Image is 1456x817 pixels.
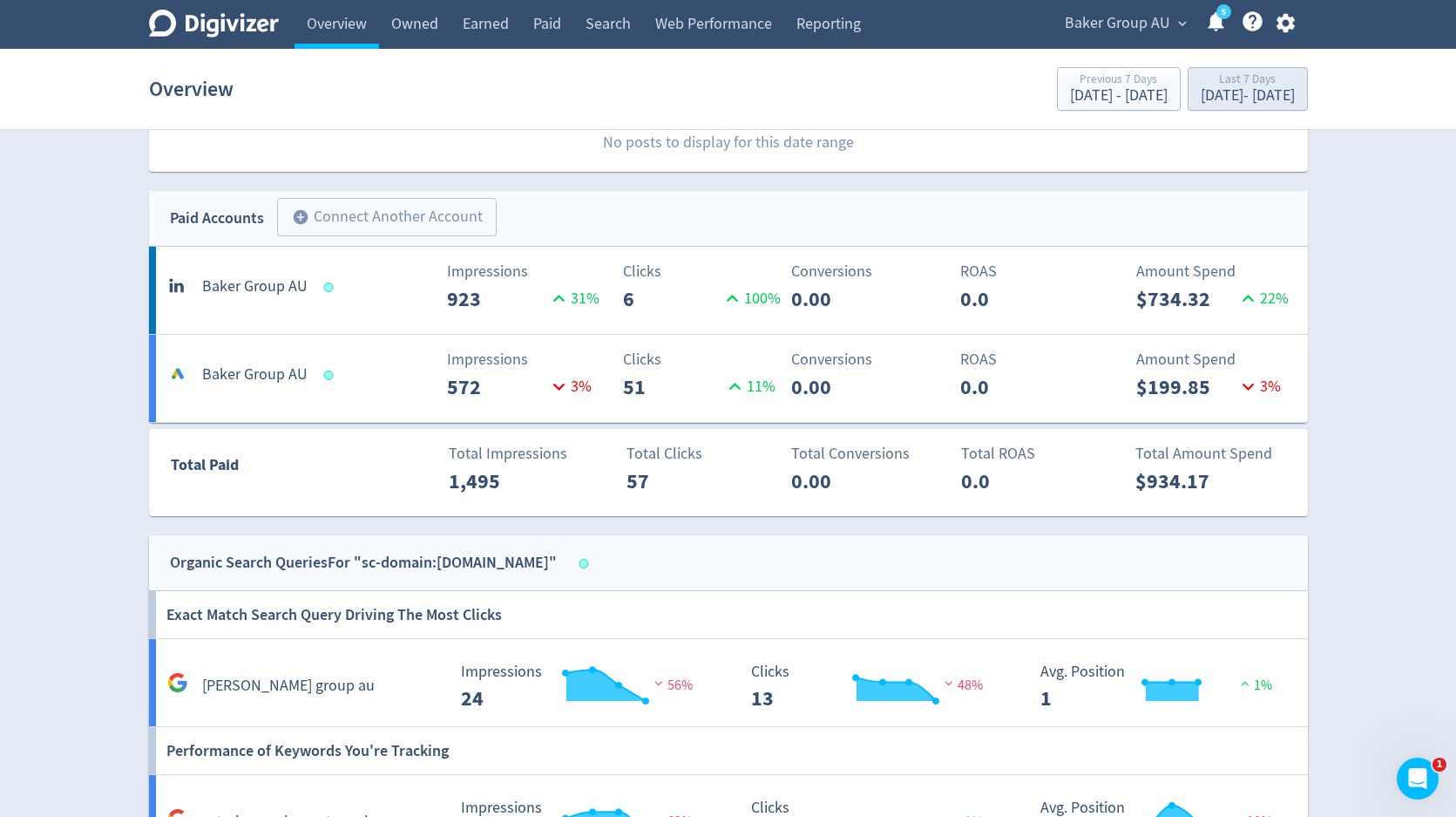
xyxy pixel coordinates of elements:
p: 0.00 [791,371,891,403]
div: Paid Accounts [170,206,264,231]
p: 22 % [1236,287,1289,310]
button: Baker Group AU [1059,10,1191,37]
p: ROAS [960,260,1118,283]
p: 57 [626,466,727,497]
svg: linkedin [167,273,188,294]
a: Baker Group AUImpressions92331%Clicks6100%Conversions0.00ROAS0.0Amount Spend$734.3222% [149,247,1308,334]
p: Impressions [447,260,605,283]
span: Data last synced: 1 Sep 2025, 12:01pm (AEST) [579,559,593,568]
p: $734.32 [1136,283,1236,315]
span: 56% [650,677,693,694]
h5: Baker Group AU [202,276,308,297]
button: Previous 7 Days[DATE] - [DATE] [1057,67,1181,111]
iframe: Intercom live chat [1397,758,1439,800]
div: Last 7 Days [1201,73,1295,88]
a: Baker Group AUImpressions5723%Clicks5111%Conversions0.00ROAS0.0Amount Spend$199.853% [149,335,1308,422]
a: [PERSON_NAME] group au Impressions 24 Impressions 24 56% Clicks 13 Clicks 13 48% Avg. Position 1 ... [149,639,1308,727]
p: Amount Spend [1136,260,1294,283]
p: 11 % [723,375,775,398]
svg: Avg. Position 1 [1032,664,1293,710]
p: 3 % [1236,375,1281,398]
img: negative-performance.svg [650,677,667,690]
h1: Overview [149,61,234,117]
p: Clicks [623,348,781,371]
p: 572 [447,371,547,403]
p: Total ROAS [961,442,1119,466]
span: 1 [1432,758,1446,772]
text: 5 [1221,6,1225,18]
span: Data last synced: 1 Sep 2025, 2:05am (AEST) [323,283,338,292]
h5: Baker Group AU [202,364,308,385]
p: $199.85 [1136,371,1236,403]
a: Connect Another Account [264,201,497,236]
p: No posts to display for this date range [150,113,1308,172]
img: negative-performance.svg [940,677,958,690]
span: Data last synced: 31 Aug 2025, 8:01pm (AEST) [323,371,338,380]
div: [DATE] - [DATE] [1201,88,1295,104]
p: 0.00 [791,283,891,315]
p: Total Amount Spend [1135,442,1293,466]
p: Total Clicks [626,442,784,466]
p: 51 [623,371,723,403]
span: 48% [940,677,983,694]
div: Previous 7 Days [1070,73,1168,88]
div: Total Paid [150,453,342,486]
p: $934.17 [1135,466,1236,497]
button: Connect Another Account [277,198,497,236]
span: expand_more [1175,16,1190,31]
p: ROAS [960,348,1118,371]
span: Baker Group AU [1065,10,1170,37]
p: Amount Spend [1136,348,1294,371]
p: 0.0 [961,466,1061,497]
p: 1,495 [449,466,549,497]
p: 100 % [721,287,781,310]
p: 923 [447,283,547,315]
button: Last 7 Days[DATE]- [DATE] [1188,67,1308,111]
div: [DATE] - [DATE] [1070,88,1168,104]
h6: Performance of Keywords You're Tracking [166,727,449,774]
svg: Google Analytics [167,672,188,693]
p: Impressions [447,348,605,371]
p: 0.0 [960,283,1060,315]
p: 0.0 [960,371,1060,403]
div: Organic Search Queries For "sc-domain:[DOMAIN_NAME]" [170,550,557,575]
h6: Exact Match Search Query Driving The Most Clicks [166,591,502,638]
a: 5 [1216,4,1231,19]
p: 6 [623,283,721,315]
span: add_circle [292,208,309,226]
p: Conversions [791,348,949,371]
p: 0.00 [791,466,891,497]
svg: Impressions 24 [452,664,714,710]
h5: [PERSON_NAME] group au [202,676,375,697]
p: Clicks [623,260,781,283]
img: positive-performance.svg [1236,677,1254,690]
p: Total Impressions [449,442,606,466]
svg: Clicks 13 [742,664,1004,710]
p: Total Conversions [791,442,949,466]
span: 1% [1236,677,1272,694]
p: Conversions [791,260,949,283]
